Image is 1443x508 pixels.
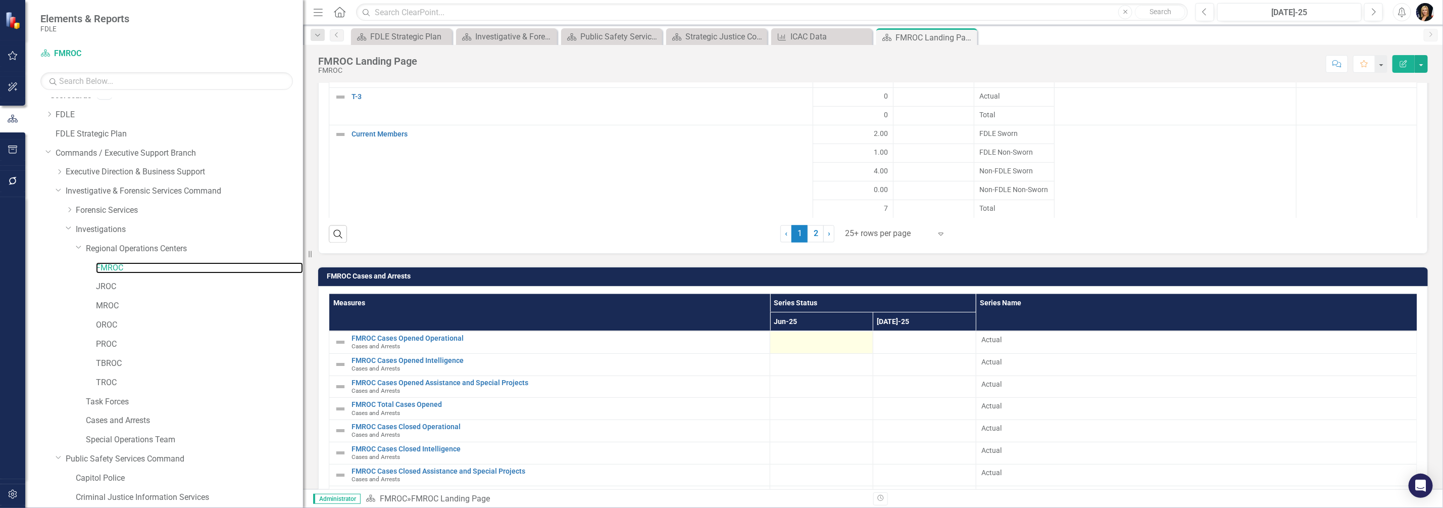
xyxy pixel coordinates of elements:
img: Not Defined [334,381,346,393]
a: Capitol Police [76,473,303,484]
td: Double-Click to Edit [873,464,976,486]
span: Total [979,110,1050,120]
div: Investigative & Forensic Services Command [475,30,555,43]
div: FMROC Landing Page [411,494,490,503]
a: Forensic Services [76,205,303,216]
span: 1.00 [874,147,888,157]
a: FMROC [40,48,167,60]
td: Double-Click to Edit Right Click for Context Menu [329,331,770,353]
td: Double-Click to Edit [813,181,893,200]
span: Search [1150,8,1171,16]
img: Not Defined [334,358,346,371]
div: FMROC Landing Page [318,56,417,67]
a: FMROC Cases Closed Intelligence [352,445,765,453]
td: Double-Click to Edit [1055,87,1297,125]
a: Public Safety Services Command [66,453,303,465]
span: Cases and Arrests [352,431,400,438]
a: Current Members [352,130,808,138]
a: FDLE [56,109,303,121]
td: Double-Click to Edit [770,442,873,464]
td: Double-Click to Edit [770,331,873,353]
span: Actual [981,379,1412,389]
span: Elements & Reports [40,13,129,25]
a: Cases and Arrests [86,415,303,427]
div: Strategic Justice Command [685,30,765,43]
a: FMROC Cases Closed Assistance and Special Projects [352,468,765,475]
span: ‹ [785,229,787,239]
img: Not Defined [334,425,346,437]
a: Investigative & Forensic Services Command [459,30,555,43]
td: Double-Click to Edit [976,420,1417,442]
div: [DATE]-25 [1221,7,1358,19]
a: Task Forces [86,396,303,408]
span: Actual [979,91,1050,101]
span: Administrator [313,494,361,504]
td: Double-Click to Edit [873,331,976,353]
span: Non-FDLE Non-Sworn [979,184,1050,195]
td: Double-Click to Edit [813,87,893,106]
td: Double-Click to Edit [893,87,974,106]
td: Double-Click to Edit [976,464,1417,486]
td: Double-Click to Edit [873,442,976,464]
span: 1 [791,225,808,243]
td: Double-Click to Edit [974,181,1055,200]
input: Search ClearPoint... [356,4,1188,21]
div: » [366,493,866,505]
td: Double-Click to Edit [873,353,976,376]
td: Double-Click to Edit Right Click for Context Menu [329,353,770,376]
span: Cases and Arrests [352,409,400,417]
span: Non-FDLE Sworn [979,166,1050,176]
a: Investigations [76,224,303,236]
a: Commands / Executive Support Branch [56,148,303,159]
span: 7 [884,203,888,213]
img: Not Defined [334,336,346,348]
span: Total [979,203,1050,213]
a: Investigative & Forensic Services Command [66,186,303,197]
button: Search [1135,5,1185,19]
span: Actual [981,445,1412,455]
td: Double-Click to Edit [813,125,893,144]
span: Actual [981,468,1412,478]
td: Double-Click to Edit Right Click for Context Menu [329,125,813,218]
td: Double-Click to Edit [813,144,893,162]
span: FDLE Sworn [979,128,1050,138]
span: Cases and Arrests [352,453,400,460]
td: Double-Click to Edit [974,125,1055,144]
a: FMROC Cases Opened Operational [352,335,765,342]
a: FMROC [96,262,303,274]
td: Double-Click to Edit Right Click for Context Menu [329,398,770,420]
td: Double-Click to Edit Right Click for Context Menu [329,376,770,398]
a: Special Operations Team [86,434,303,446]
span: 0.00 [874,184,888,195]
td: Double-Click to Edit [976,331,1417,353]
td: Double-Click to Edit [1055,125,1297,218]
td: Double-Click to Edit [974,144,1055,162]
td: Double-Click to Edit [976,376,1417,398]
td: Double-Click to Edit [770,376,873,398]
button: [DATE]-25 [1217,3,1362,21]
img: Not Defined [334,91,346,103]
img: Heather Pence [1416,3,1434,21]
a: TROC [96,377,303,389]
td: Double-Click to Edit [974,162,1055,181]
span: 0 [884,91,888,101]
a: FMROC Cases Opened Assistance and Special Projects [352,379,765,387]
span: FDLE Non-Sworn [979,147,1050,157]
td: Double-Click to Edit [974,87,1055,106]
a: Executive Direction & Business Support [66,166,303,178]
span: Cases and Arrests [352,365,400,372]
span: Actual [981,423,1412,433]
a: JROC [96,281,303,293]
div: FMROC Landing Page [895,31,975,44]
a: FMROC Cases Opened Intelligence [352,357,765,364]
a: MROC [96,300,303,312]
a: ICAC Data [774,30,870,43]
a: T-3 [352,93,808,101]
td: Double-Click to Edit Right Click for Context Menu [329,442,770,464]
td: Double-Click to Edit [976,353,1417,376]
span: 0 [884,110,888,120]
a: OROC [96,319,303,331]
td: Double-Click to Edit Right Click for Context Menu [329,87,813,125]
td: Double-Click to Edit [893,162,974,181]
td: Double-Click to Edit [893,144,974,162]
